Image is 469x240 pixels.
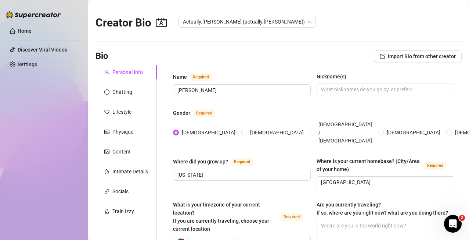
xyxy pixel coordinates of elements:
span: experiment [104,209,109,214]
span: [DEMOGRAPHIC_DATA] [384,128,443,137]
div: Where did you grow up? [173,158,228,166]
div: Train Izzy [112,207,134,215]
span: [DEMOGRAPHIC_DATA] [179,128,238,137]
span: contacts [156,17,167,28]
input: Name [177,86,305,94]
span: heart [104,109,109,114]
button: Import Bio from other creator [374,50,462,62]
span: user [104,70,109,75]
label: Name [173,73,220,81]
a: Discover Viral Videos [18,47,67,53]
label: Where is your current homebase? (City/Area of your home) [317,157,454,173]
div: Socials [112,187,129,195]
span: team [307,20,312,24]
span: Required [281,213,303,221]
label: Where did you grow up? [173,157,261,166]
span: idcard [104,129,109,134]
h2: Creator Bio [95,16,167,30]
div: Content [112,148,131,156]
div: Chatting [112,88,132,96]
div: Personal Info [112,68,143,76]
div: Where is your current homebase? (City/Area of your home) [317,157,421,173]
label: Gender [173,109,223,117]
div: Intimate Details [112,167,148,176]
a: Home [18,28,32,34]
span: 2 [459,215,465,221]
span: link [104,189,109,194]
span: Actually.Maria (actually.maria) [183,16,311,27]
span: message [104,89,109,95]
div: Gender [173,109,190,117]
span: [DEMOGRAPHIC_DATA] [247,128,307,137]
span: Import Bio from other creator [388,53,456,59]
h3: Bio [95,50,108,62]
input: Where did you grow up? [177,171,305,179]
span: import [380,54,385,59]
a: Settings [18,61,37,67]
span: picture [104,149,109,154]
span: Required [193,109,215,117]
span: Required [190,73,212,81]
span: Required [231,158,253,166]
span: Are you currently traveling? If so, where are you right now? what are you doing there? [317,202,448,216]
div: Lifestyle [112,108,131,116]
span: What is your timezone of your current location? If you are currently traveling, choose your curre... [173,202,269,232]
input: Nickname(s) [321,85,448,93]
div: Physique [112,128,133,136]
input: Where is your current homebase? (City/Area of your home) [321,178,448,186]
div: Name [173,73,187,81]
span: fire [104,169,109,174]
iframe: Intercom live chat [444,215,462,233]
img: logo-BBDzfeDw.svg [6,11,61,18]
label: Nickname(s) [317,73,351,81]
span: Required [424,162,446,170]
div: Nickname(s) [317,73,346,81]
span: [DEMOGRAPHIC_DATA] / [DEMOGRAPHIC_DATA] [315,120,375,145]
